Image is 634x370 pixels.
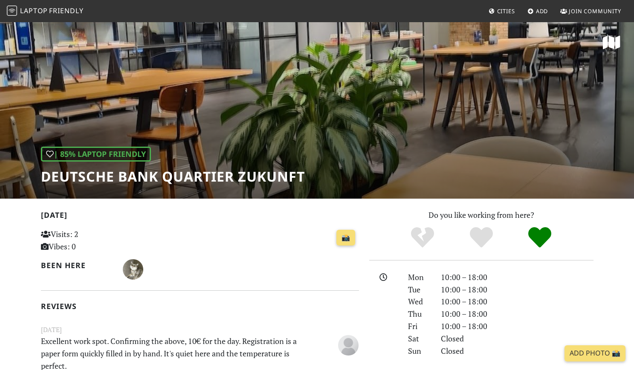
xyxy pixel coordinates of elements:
[41,147,151,162] div: | 85% Laptop Friendly
[36,324,364,335] small: [DATE]
[524,3,552,19] a: Add
[436,332,599,345] div: Closed
[497,7,515,15] span: Cities
[338,339,359,349] span: Anonymous
[569,7,621,15] span: Join Community
[41,211,359,223] h2: [DATE]
[536,7,548,15] span: Add
[436,271,599,283] div: 10:00 – 18:00
[436,295,599,308] div: 10:00 – 18:00
[338,335,359,356] img: blank-535327c66bd565773addf3077783bbfce4b00ec00e9fd257753287c682c7fa38.png
[7,6,17,16] img: LaptopFriendly
[436,283,599,296] div: 10:00 – 18:00
[485,3,518,19] a: Cities
[436,345,599,357] div: Closed
[403,308,435,320] div: Thu
[49,6,83,15] span: Friendly
[123,263,143,274] span: Teng T
[393,226,452,249] div: No
[403,345,435,357] div: Sun
[403,283,435,296] div: Tue
[123,259,143,280] img: 5523-teng.jpg
[403,271,435,283] div: Mon
[452,226,511,249] div: Yes
[403,320,435,332] div: Fri
[369,209,593,221] p: Do you like working from here?
[510,226,569,249] div: Definitely!
[403,295,435,308] div: Wed
[336,230,355,246] a: 📸
[557,3,625,19] a: Join Community
[565,345,625,361] a: Add Photo 📸
[436,308,599,320] div: 10:00 – 18:00
[20,6,48,15] span: Laptop
[7,4,84,19] a: LaptopFriendly LaptopFriendly
[403,332,435,345] div: Sat
[41,228,140,253] p: Visits: 2 Vibes: 0
[41,261,113,270] h2: Been here
[41,302,359,311] h2: Reviews
[436,320,599,332] div: 10:00 – 18:00
[41,168,305,185] h1: Deutsche Bank Quartier Zukunft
